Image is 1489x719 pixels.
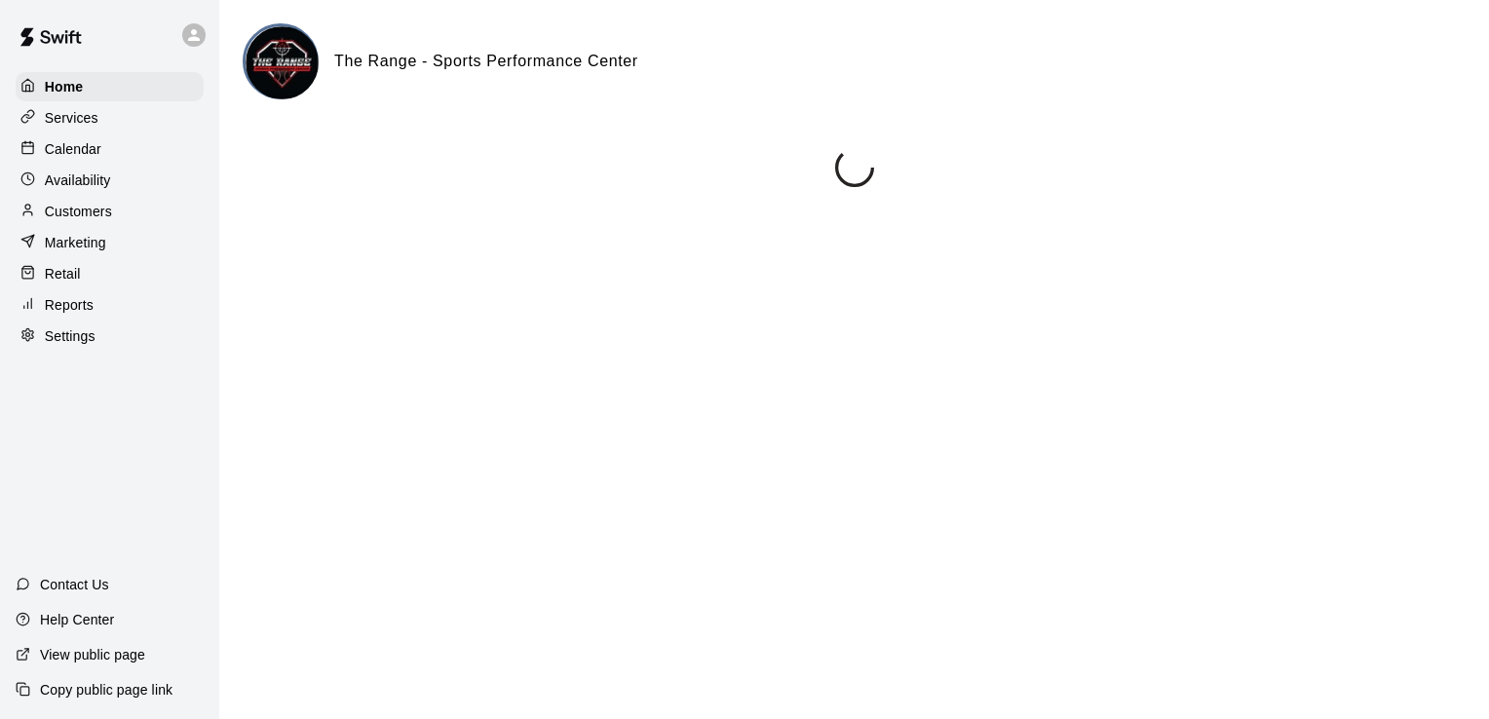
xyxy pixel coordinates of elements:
[16,166,204,195] a: Availability
[40,680,172,700] p: Copy public page link
[45,108,98,128] p: Services
[45,139,101,159] p: Calendar
[45,295,94,315] p: Reports
[246,26,319,99] img: The Range - Sports Performance Center logo
[40,610,114,629] p: Help Center
[16,290,204,320] a: Reports
[45,264,81,284] p: Retail
[45,77,84,96] p: Home
[16,197,204,226] a: Customers
[16,322,204,351] a: Settings
[45,326,95,346] p: Settings
[16,72,204,101] a: Home
[334,49,638,74] h6: The Range - Sports Performance Center
[16,228,204,257] a: Marketing
[16,103,204,132] a: Services
[40,575,109,594] p: Contact Us
[40,645,145,664] p: View public page
[16,259,204,288] a: Retail
[16,134,204,164] a: Calendar
[45,202,112,221] p: Customers
[45,233,106,252] p: Marketing
[45,170,111,190] p: Availability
